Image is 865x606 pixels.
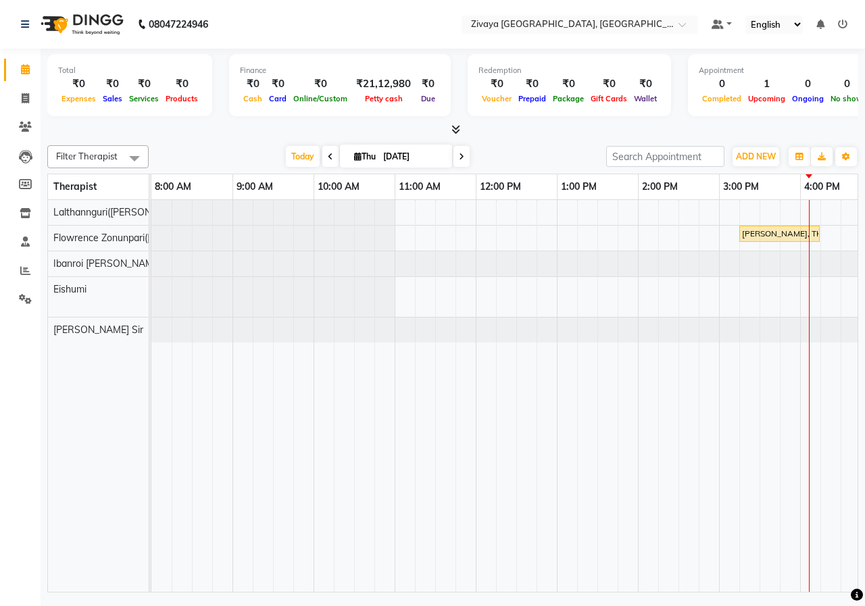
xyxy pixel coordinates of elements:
[53,324,143,336] span: [PERSON_NAME] Sir
[745,94,789,103] span: Upcoming
[733,147,779,166] button: ADD NEW
[53,232,226,244] span: Flowrence Zonunpari([PERSON_NAME])
[58,94,99,103] span: Expenses
[631,76,660,92] div: ₹0
[416,76,440,92] div: ₹0
[478,65,660,76] div: Redemption
[53,257,162,270] span: Ibanroi [PERSON_NAME]
[151,177,195,197] a: 8:00 AM
[290,94,351,103] span: Online/Custom
[587,76,631,92] div: ₹0
[53,283,86,295] span: Eishumi
[379,147,447,167] input: 2025-09-04
[789,76,827,92] div: 0
[149,5,208,43] b: 08047224946
[126,94,162,103] span: Services
[639,177,681,197] a: 2:00 PM
[631,94,660,103] span: Wallet
[736,151,776,161] span: ADD NEW
[720,177,762,197] a: 3:00 PM
[549,76,587,92] div: ₹0
[549,94,587,103] span: Package
[233,177,276,197] a: 9:00 AM
[266,76,290,92] div: ₹0
[314,177,363,197] a: 10:00 AM
[162,94,201,103] span: Products
[290,76,351,92] div: ₹0
[162,76,201,92] div: ₹0
[587,94,631,103] span: Gift Cards
[362,94,406,103] span: Petty cash
[351,76,416,92] div: ₹21,12,980
[240,65,440,76] div: Finance
[606,146,724,167] input: Search Appointment
[478,76,515,92] div: ₹0
[58,76,99,92] div: ₹0
[558,177,600,197] a: 1:00 PM
[286,146,320,167] span: Today
[266,94,290,103] span: Card
[58,65,201,76] div: Total
[515,94,549,103] span: Prepaid
[699,76,745,92] div: 0
[126,76,162,92] div: ₹0
[395,177,444,197] a: 11:00 AM
[240,94,266,103] span: Cash
[745,76,789,92] div: 1
[56,151,118,161] span: Filter Therapist
[515,76,549,92] div: ₹0
[699,94,745,103] span: Completed
[351,151,379,161] span: Thu
[240,76,266,92] div: ₹0
[789,94,827,103] span: Ongoing
[34,5,127,43] img: logo
[801,177,843,197] a: 4:00 PM
[741,228,818,240] div: [PERSON_NAME], TK01, 03:15 PM-04:15 PM, Royal Siam - 60 Mins
[478,94,515,103] span: Voucher
[99,94,126,103] span: Sales
[53,180,97,193] span: Therapist
[99,76,126,92] div: ₹0
[476,177,524,197] a: 12:00 PM
[418,94,439,103] span: Due
[53,206,189,218] span: Lalthannguri([PERSON_NAME])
